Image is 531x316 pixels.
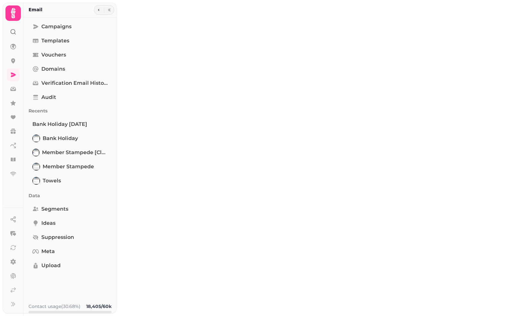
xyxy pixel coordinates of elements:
img: Bank Holiday [33,135,39,142]
a: Suppression [29,231,112,244]
a: Segments [29,203,112,215]
span: Verification email history [41,79,108,87]
span: Suppression [41,233,74,241]
a: Ideas [29,217,112,230]
h2: Email [29,6,42,13]
b: 18,405 / 60k [86,303,112,309]
p: Data [29,190,112,201]
a: Bank Holiday [DATE] [29,118,112,131]
a: Bank HolidayBank Holiday [29,132,112,145]
a: Verification email history [29,77,112,90]
span: Member Stampede [43,163,94,171]
span: Meta [41,248,55,255]
p: Recents [29,105,112,117]
a: Campaigns [29,20,112,33]
span: Member Stampede [clone] [42,149,108,156]
span: Bank Holiday [43,135,78,142]
a: Vouchers [29,48,112,61]
img: Towels [33,178,39,184]
a: Member Stampede [clone]Member Stampede [clone] [29,146,112,159]
a: Audit [29,91,112,104]
span: Ideas [41,219,55,227]
span: Vouchers [41,51,66,59]
img: Member Stampede [33,163,39,170]
span: Templates [41,37,69,45]
a: Meta [29,245,112,258]
a: Domains [29,63,112,75]
a: Templates [29,34,112,47]
span: Campaigns [41,23,72,31]
a: Upload [29,259,112,272]
span: Bank Holiday [DATE] [32,120,87,128]
a: TowelsTowels [29,174,112,187]
span: Towels [43,177,61,185]
p: Contact usage (30.68%) [29,303,80,310]
img: Member Stampede [clone] [33,149,39,156]
span: Audit [41,93,56,101]
span: Upload [41,262,61,269]
a: Member StampedeMember Stampede [29,160,112,173]
span: Segments [41,205,68,213]
span: Domains [41,65,65,73]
